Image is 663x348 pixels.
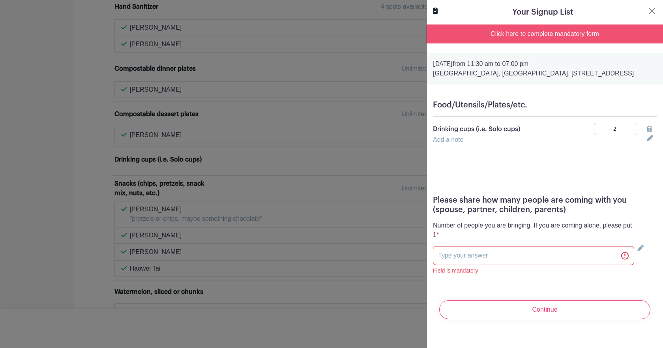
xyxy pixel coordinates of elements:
h5: Please share how many people are coming with you (spouse, partner, children, parents) [433,196,657,214]
strong: [DATE] [433,61,453,67]
p: Drinking cups (i.e. Solo cups) [433,124,560,134]
h5: Your Signup List [512,6,573,18]
button: Close [647,6,657,16]
div: Click here to complete mandatory form [427,24,663,43]
p: from 11:30 am to 07:00 pm [433,59,657,69]
button: Close [644,24,663,43]
p: Number of people you are bringing. If you are coming alone, please put 1 [433,221,634,240]
h5: Food/Utensils/Plates/etc. [433,100,657,110]
input: Continue [439,300,650,319]
input: Type your answer [433,246,634,265]
a: Add a note [433,136,463,143]
a: - [594,123,603,135]
div: Field is mandatory [433,267,634,275]
a: + [627,123,637,135]
p: [GEOGRAPHIC_DATA], [GEOGRAPHIC_DATA], [STREET_ADDRESS] [433,69,657,78]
